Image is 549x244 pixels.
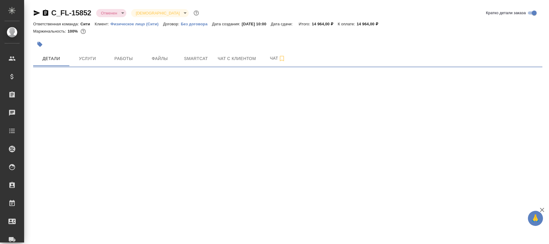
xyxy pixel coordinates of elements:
p: К оплате: [338,22,357,26]
p: 14 964,00 ₽ [357,22,383,26]
button: Доп статусы указывают на важность/срочность заказа [192,9,200,17]
div: Отменен [96,9,126,17]
button: Скопировать ссылку [42,9,49,17]
a: Физическое лицо (Сити) [110,21,163,26]
span: Файлы [145,55,174,62]
span: Чат с клиентом [218,55,256,62]
p: Физическое лицо (Сити) [110,22,163,26]
p: Дата создания: [212,22,241,26]
button: 0.00 RUB; [79,27,87,35]
p: 100% [68,29,79,33]
p: Дата сдачи: [271,22,294,26]
span: Кратко детали заказа [486,10,526,16]
span: Работы [109,55,138,62]
button: Отменен [99,11,119,16]
p: [DATE] 10:00 [242,22,271,26]
p: Без договора [181,22,212,26]
span: Детали [37,55,66,62]
p: Договор: [163,22,181,26]
p: Ответственная команда: [33,22,80,26]
button: [DEMOGRAPHIC_DATA] [134,11,181,16]
svg: Подписаться [278,55,286,62]
p: Сити [80,22,95,26]
p: Клиент: [95,22,110,26]
span: Услуги [73,55,102,62]
span: Чат [263,55,292,62]
button: Добавить тэг [33,38,46,51]
div: Отменен [131,9,189,17]
button: 🙏 [528,211,543,226]
button: Скопировать ссылку для ЯМессенджера [33,9,40,17]
p: Маржинальность: [33,29,68,33]
p: Итого: [299,22,312,26]
a: Без договора [181,21,212,26]
span: 🙏 [530,212,541,225]
a: C_FL-15852 [51,9,91,17]
span: Smartcat [181,55,210,62]
p: 14 964,00 ₽ [312,22,338,26]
